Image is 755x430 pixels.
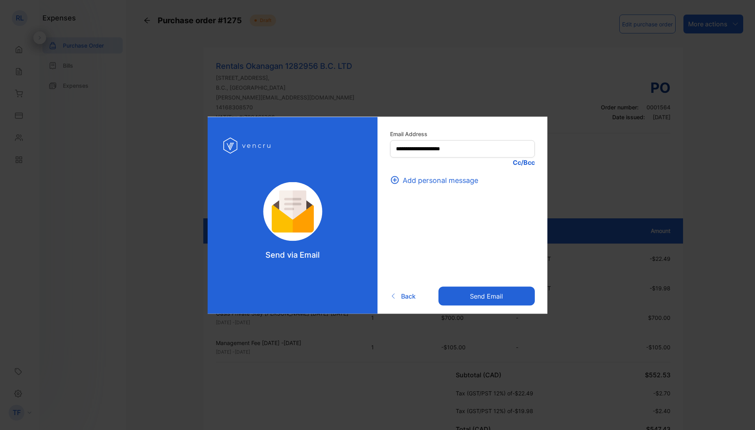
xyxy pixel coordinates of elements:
p: Send via Email [265,249,320,260]
img: log [223,133,273,158]
label: Email Address [390,129,535,138]
span: Add personal message [403,175,478,185]
span: Back [401,292,416,301]
img: log [252,182,333,241]
button: Open LiveChat chat widget [6,3,30,27]
button: Send email [438,287,535,306]
p: Cc/Bcc [390,157,535,167]
button: Add personal message [390,175,483,185]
